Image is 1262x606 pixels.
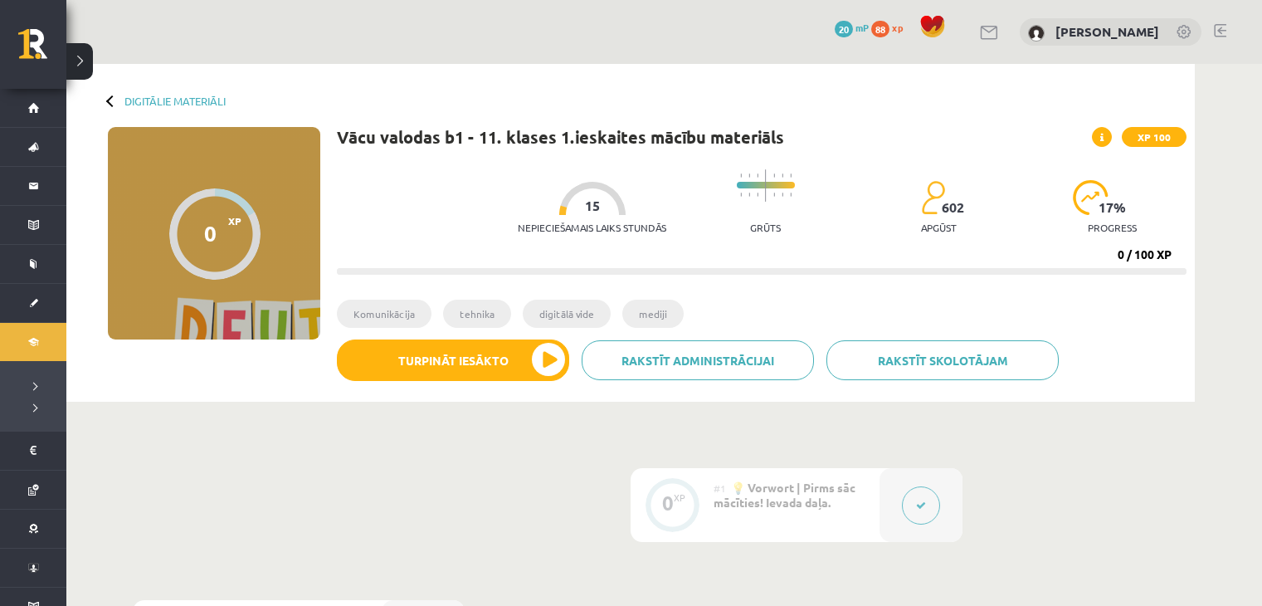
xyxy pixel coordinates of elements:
a: 20 mP [835,21,869,34]
a: [PERSON_NAME] [1055,23,1159,40]
img: icon-short-line-57e1e144782c952c97e751825c79c345078a6d821885a25fce030b3d8c18986b.svg [773,173,775,178]
img: icon-short-line-57e1e144782c952c97e751825c79c345078a6d821885a25fce030b3d8c18986b.svg [790,193,792,197]
img: icon-short-line-57e1e144782c952c97e751825c79c345078a6d821885a25fce030b3d8c18986b.svg [748,173,750,178]
img: icon-short-line-57e1e144782c952c97e751825c79c345078a6d821885a25fce030b3d8c18986b.svg [782,173,783,178]
span: XP [228,215,241,227]
li: tehnika [443,300,511,328]
span: XP 100 [1122,127,1186,147]
a: Rīgas 1. Tālmācības vidusskola [18,29,66,71]
img: icon-short-line-57e1e144782c952c97e751825c79c345078a6d821885a25fce030b3d8c18986b.svg [740,193,742,197]
span: 17 % [1099,200,1127,215]
p: Grūts [750,222,781,233]
div: XP [674,493,685,502]
img: icon-short-line-57e1e144782c952c97e751825c79c345078a6d821885a25fce030b3d8c18986b.svg [757,173,758,178]
a: 88 xp [871,21,911,34]
a: Digitālie materiāli [124,95,226,107]
img: icon-short-line-57e1e144782c952c97e751825c79c345078a6d821885a25fce030b3d8c18986b.svg [748,193,750,197]
img: icon-long-line-d9ea69661e0d244f92f715978eff75569469978d946b2353a9bb055b3ed8787d.svg [765,169,767,202]
h1: Vācu valodas b1 - 11. klases 1.ieskaites mācību materiāls [337,127,784,147]
img: icon-progress-161ccf0a02000e728c5f80fcf4c31c7af3da0e1684b2b1d7c360e028c24a22f1.svg [1073,180,1109,215]
p: apgūst [921,222,957,233]
a: Rakstīt skolotājam [826,340,1059,380]
span: 602 [942,200,964,215]
p: Nepieciešamais laiks stundās [518,222,666,233]
span: #1 [714,481,726,495]
img: icon-short-line-57e1e144782c952c97e751825c79c345078a6d821885a25fce030b3d8c18986b.svg [740,173,742,178]
img: icon-short-line-57e1e144782c952c97e751825c79c345078a6d821885a25fce030b3d8c18986b.svg [790,173,792,178]
p: progress [1088,222,1137,233]
img: icon-short-line-57e1e144782c952c97e751825c79c345078a6d821885a25fce030b3d8c18986b.svg [757,193,758,197]
span: 15 [585,198,600,213]
span: 20 [835,21,853,37]
img: icon-short-line-57e1e144782c952c97e751825c79c345078a6d821885a25fce030b3d8c18986b.svg [782,193,783,197]
span: mP [855,21,869,34]
img: icon-short-line-57e1e144782c952c97e751825c79c345078a6d821885a25fce030b3d8c18986b.svg [773,193,775,197]
span: 💡 Vorwort | Pirms sāc mācīties! Ievada daļa. [714,480,855,510]
li: Komunikācija [337,300,431,328]
div: 0 [204,221,217,246]
span: xp [892,21,903,34]
img: Arīna Badretdinova [1028,25,1045,42]
a: Rakstīt administrācijai [582,340,814,380]
img: students-c634bb4e5e11cddfef0936a35e636f08e4e9abd3cc4e673bd6f9a4125e45ecb1.svg [921,180,945,215]
button: Turpināt iesākto [337,340,569,381]
li: digitālā vide [523,300,611,328]
li: mediji [622,300,684,328]
div: 0 [662,496,674,511]
span: 88 [871,21,889,37]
